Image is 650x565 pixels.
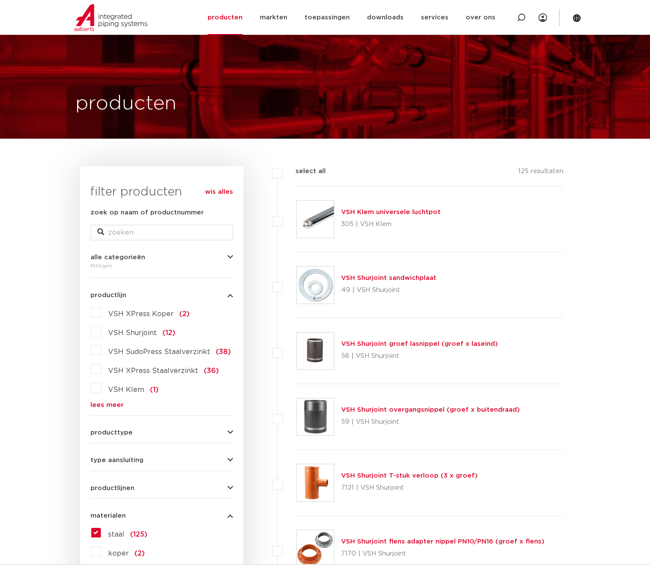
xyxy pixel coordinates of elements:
[341,341,498,347] a: VSH Shurjoint groef lasnippel (groef x laseind)
[108,531,124,538] span: staal
[90,512,233,519] button: materialen
[341,472,478,479] a: VSH Shurjoint T-stuk verloop (3 x groef)
[108,550,129,557] span: koper
[108,386,144,393] span: VSH Klem
[205,187,233,197] a: wis alles
[108,310,174,317] span: VSH XPress Koper
[90,457,233,463] button: type aansluiting
[75,90,177,118] h1: producten
[297,398,334,435] img: Thumbnail for VSH Shurjoint overgangsnippel (groef x buitendraad)
[341,547,544,561] p: 7170 | VSH Shurjoint
[90,402,233,408] a: lees meer
[108,329,157,336] span: VSH Shurjoint
[90,183,233,201] h3: filter producten
[297,267,334,304] img: Thumbnail for VSH Shurjoint sandwichplaat
[179,310,190,317] span: (2)
[341,209,441,215] a: VSH Klem universele luchtpot
[90,429,233,436] button: producttype
[341,481,478,495] p: 7121 | VSH Shurjoint
[130,531,147,538] span: (125)
[297,464,334,501] img: Thumbnail for VSH Shurjoint T-stuk verloop (3 x groef)
[162,329,175,336] span: (12)
[108,348,210,355] span: VSH SudoPress Staalverzinkt
[90,457,143,463] span: type aansluiting
[341,538,544,545] a: VSH Shurjoint flens adapter nippel PN10/PN16 (groef x flens)
[90,292,126,298] span: productlijn
[341,415,520,429] p: 59 | VSH Shurjoint
[341,349,498,363] p: 58 | VSH Shurjoint
[150,386,159,393] span: (1)
[216,348,231,355] span: (38)
[518,166,563,180] p: 125 resultaten
[341,217,441,231] p: 305 | VSH Klem
[297,332,334,369] img: Thumbnail for VSH Shurjoint groef lasnippel (groef x laseind)
[90,225,233,240] input: zoeken
[134,550,145,557] span: (2)
[90,429,133,436] span: producttype
[90,254,145,261] span: alle categorieën
[90,292,233,298] button: productlijn
[90,485,134,491] span: productlijnen
[108,367,198,374] span: VSH XPress Staalverzinkt
[90,485,233,491] button: productlijnen
[90,254,233,261] button: alle categorieën
[341,275,436,281] a: VSH Shurjoint sandwichplaat
[90,208,204,218] label: zoek op naam of productnummer
[204,367,219,374] span: (36)
[341,283,436,297] p: 49 | VSH Shurjoint
[341,407,520,413] a: VSH Shurjoint overgangsnippel (groef x buitendraad)
[90,512,126,519] span: materialen
[90,261,233,271] div: fittingen
[283,166,326,177] label: select all
[297,201,334,238] img: Thumbnail for VSH Klem universele luchtpot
